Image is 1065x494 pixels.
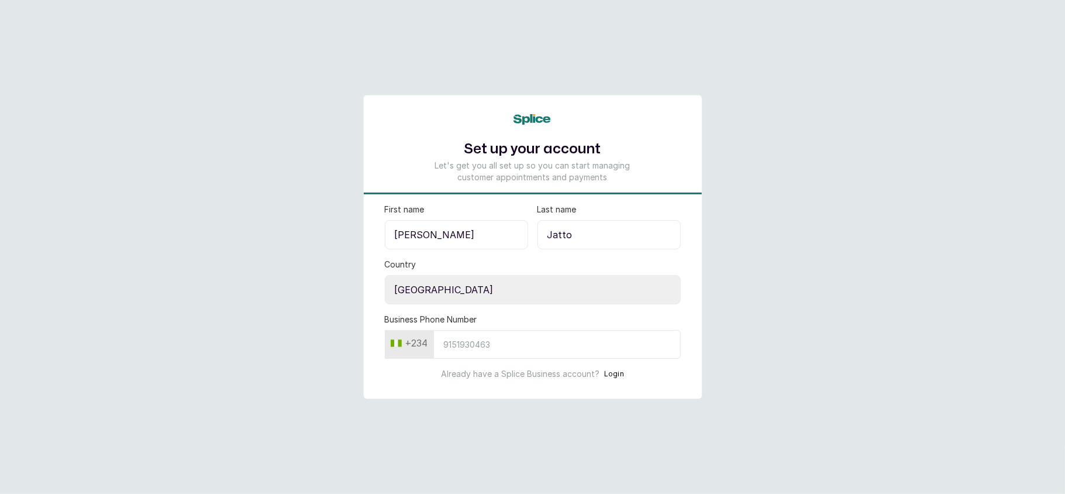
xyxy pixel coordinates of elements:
[429,160,636,183] p: Let's get you all set up so you can start managing customer appointments and payments
[604,368,625,380] button: Login
[537,220,681,249] input: Enter last name here
[441,368,599,380] p: Already have a Splice Business account?
[386,334,432,352] button: +234
[385,259,416,270] label: Country
[433,330,681,359] input: 9151930463
[385,204,425,215] label: First name
[537,204,577,215] label: Last name
[429,139,636,160] h1: Set up your account
[385,220,528,249] input: Enter first name here
[385,314,477,325] label: Business Phone Number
